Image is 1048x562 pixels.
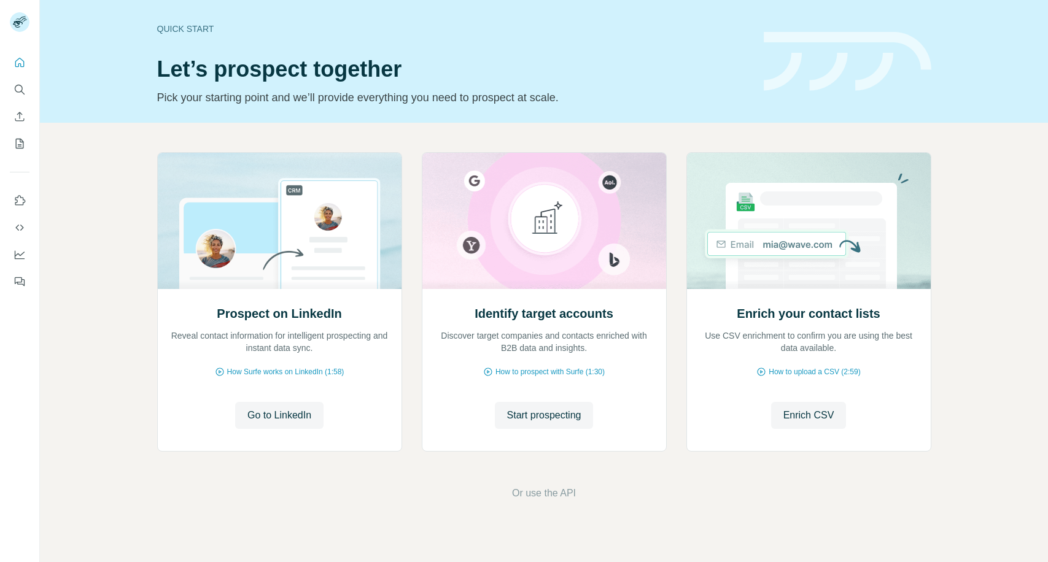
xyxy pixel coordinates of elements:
span: How to prospect with Surfe (1:30) [495,366,605,377]
button: Use Surfe on LinkedIn [10,190,29,212]
p: Use CSV enrichment to confirm you are using the best data available. [699,329,918,354]
button: Go to LinkedIn [235,402,324,429]
div: Quick start [157,23,749,35]
button: Dashboard [10,244,29,266]
p: Reveal contact information for intelligent prospecting and instant data sync. [170,329,389,354]
p: Discover target companies and contacts enriched with B2B data and insights. [435,329,654,354]
button: Feedback [10,271,29,293]
h2: Identify target accounts [475,305,613,322]
span: Enrich CSV [783,408,834,423]
span: Go to LinkedIn [247,408,311,423]
button: Or use the API [512,486,576,501]
button: Use Surfe API [10,217,29,239]
p: Pick your starting point and we’ll provide everything you need to prospect at scale. [157,89,749,106]
button: Start prospecting [495,402,594,429]
span: Start prospecting [507,408,581,423]
img: Identify target accounts [422,153,667,289]
h2: Enrich your contact lists [737,305,880,322]
img: banner [764,32,931,91]
h1: Let’s prospect together [157,57,749,82]
button: My lists [10,133,29,155]
button: Search [10,79,29,101]
img: Prospect on LinkedIn [157,153,402,289]
button: Enrich CSV [10,106,29,128]
button: Enrich CSV [771,402,847,429]
button: Quick start [10,52,29,74]
img: Enrich your contact lists [686,153,931,289]
span: How to upload a CSV (2:59) [769,366,860,377]
span: How Surfe works on LinkedIn (1:58) [227,366,344,377]
h2: Prospect on LinkedIn [217,305,341,322]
